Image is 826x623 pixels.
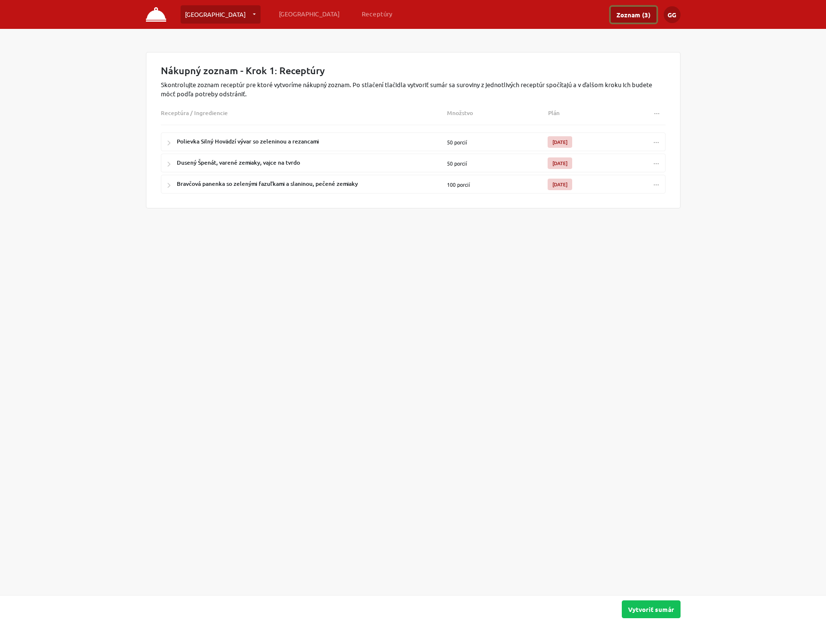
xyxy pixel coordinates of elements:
[548,106,649,120] div: Plán
[177,175,358,193] div: Bravčová panenka so zelenými fazuľkami a slaninou, pečené zemiaky
[548,179,572,190] div: [DATE]
[358,5,396,23] a: Receptúry
[622,600,681,618] button: Vytvoriť sumár
[648,156,665,170] button: ...
[548,157,572,169] div: [DATE]
[611,7,656,23] a: Zoznam (3)
[447,133,548,151] div: 50 porcií
[447,175,548,193] div: 100 porcií
[548,136,572,148] div: [DATE]
[146,7,167,22] img: FUDOMA
[161,80,666,98] p: Skontrolujte zoznam receptúr pre ktoré vytvoríme nákupný zoznam. Po stlačení tlačidla vytvoriť su...
[177,133,319,151] div: Polievka Silný Hovädzí vývar so zeleninou a rezancami
[654,108,660,115] span: ...
[648,135,665,149] button: ...
[161,65,666,76] h5: Nákupný zoznam - Krok 1: Receptúry
[654,158,659,165] span: ...
[181,5,261,24] a: [GEOGRAPHIC_DATA]
[648,177,665,191] button: ...
[664,6,681,23] button: GG
[654,137,659,144] span: ...
[447,106,548,120] div: Množstvo
[648,106,666,120] button: ...
[447,154,548,172] div: 50 porcií
[654,179,659,186] span: ...
[161,106,447,120] div: Receptúra / Ingrediencie
[275,5,343,23] a: [GEOGRAPHIC_DATA]
[177,154,300,172] div: Dusený Špenát, varené zemiaky, vajce na tvrdo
